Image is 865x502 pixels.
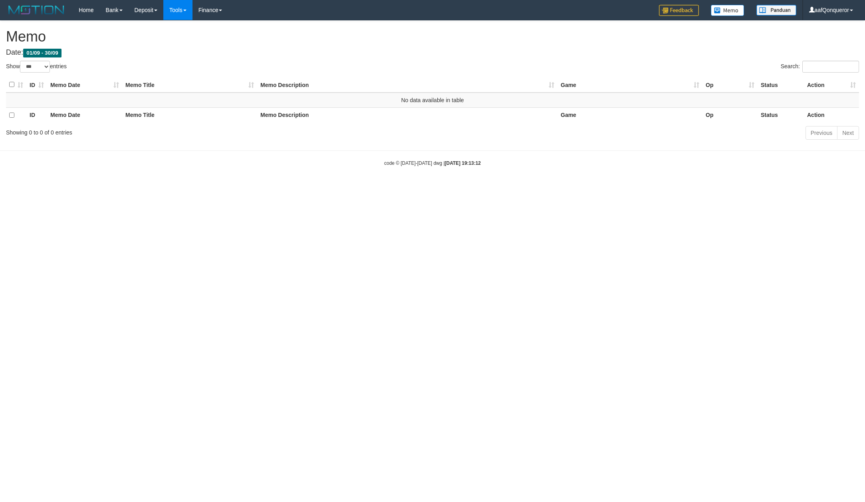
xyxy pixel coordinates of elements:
[557,107,702,123] th: Game
[711,5,744,16] img: Button%20Memo.svg
[805,126,837,140] a: Previous
[47,77,122,93] th: Memo Date: activate to sort column ascending
[257,77,557,93] th: Memo Description: activate to sort column ascending
[659,5,699,16] img: Feedback.jpg
[756,5,796,16] img: panduan.png
[6,93,859,108] td: No data available in table
[781,61,859,73] label: Search:
[445,160,481,166] strong: [DATE] 19:13:12
[804,77,859,93] th: Action: activate to sort column ascending
[557,77,702,93] th: Game: activate to sort column ascending
[122,77,257,93] th: Memo Title: activate to sort column ascending
[6,29,859,45] h1: Memo
[6,77,26,93] th: : activate to sort column ascending
[702,107,758,123] th: Op
[802,61,859,73] input: Search:
[26,77,47,93] th: ID: activate to sort column ascending
[257,107,557,123] th: Memo Description
[384,160,481,166] small: code © [DATE]-[DATE] dwg |
[26,107,47,123] th: ID
[804,107,859,123] th: Action
[23,49,62,57] span: 01/09 - 30/09
[6,49,859,57] h4: Date:
[6,125,355,136] div: Showing 0 to 0 of 0 entries
[837,126,859,140] a: Next
[122,107,257,123] th: Memo Title
[758,77,804,93] th: Status
[20,61,50,73] select: Showentries
[47,107,122,123] th: Memo Date
[6,4,67,16] img: MOTION_logo.png
[758,107,804,123] th: Status
[6,61,67,73] label: Show entries
[702,77,758,93] th: Op: activate to sort column ascending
